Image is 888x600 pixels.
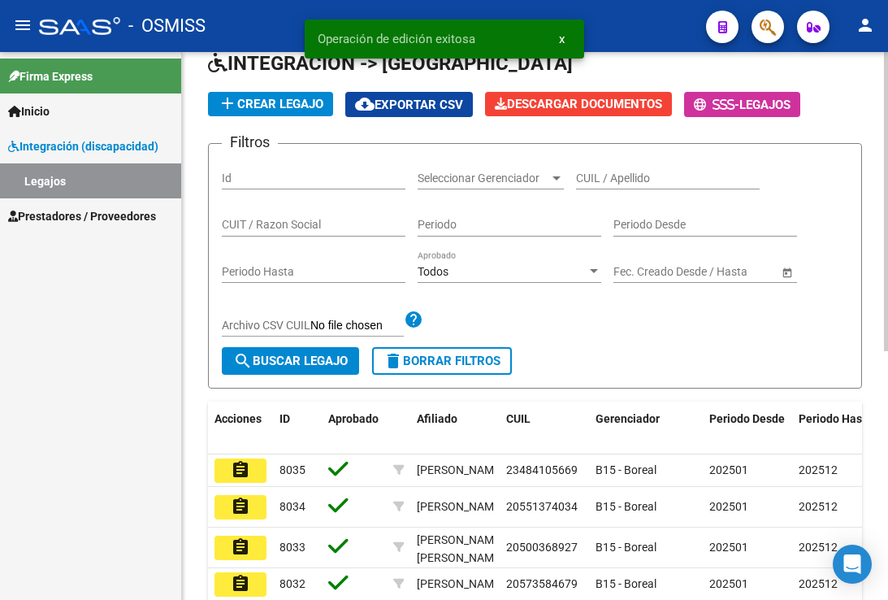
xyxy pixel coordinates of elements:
[703,402,792,455] datatable-header-cell: Periodo Desde
[231,574,250,593] mat-icon: assignment
[506,577,578,590] span: 20573584679
[13,15,32,35] mat-icon: menu
[596,541,656,554] span: B15 - Boreal
[709,412,785,425] span: Periodo Desde
[310,319,404,333] input: Archivo CSV CUIL
[417,498,504,516] div: [PERSON_NAME]
[799,463,838,476] span: 202512
[231,460,250,480] mat-icon: assignment
[383,351,403,371] mat-icon: delete
[355,94,375,114] mat-icon: cloud_download
[799,541,838,554] span: 202512
[404,310,423,329] mat-icon: help
[383,354,500,368] span: Borrar Filtros
[417,461,504,480] div: [PERSON_NAME]
[799,577,838,590] span: 202512
[128,8,206,44] span: - OSMISS
[506,541,578,554] span: 20500368927
[8,102,50,120] span: Inicio
[739,98,791,112] span: Legajos
[709,541,748,554] span: 202501
[208,402,273,455] datatable-header-cell: Acciones
[417,531,504,568] div: [PERSON_NAME] [PERSON_NAME]
[218,93,237,113] mat-icon: add
[233,351,253,371] mat-icon: search
[214,412,262,425] span: Acciones
[418,172,549,185] span: Seleccionar Gerenciador
[596,463,656,476] span: B15 - Boreal
[273,402,322,455] datatable-header-cell: ID
[222,347,359,375] button: Buscar Legajo
[322,402,387,455] datatable-header-cell: Aprobado
[222,319,310,332] span: Archivo CSV CUIL
[559,32,565,46] span: x
[694,98,739,112] span: -
[410,402,500,455] datatable-header-cell: Afiliado
[589,402,703,455] datatable-header-cell: Gerenciador
[208,52,573,75] span: INTEGRACION -> [GEOGRAPHIC_DATA]
[856,15,875,35] mat-icon: person
[372,347,512,375] button: Borrar Filtros
[279,500,305,513] span: 8034
[596,500,656,513] span: B15 - Boreal
[709,463,748,476] span: 202501
[506,500,578,513] span: 20551374034
[233,354,348,368] span: Buscar Legajo
[506,412,531,425] span: CUIL
[596,412,660,425] span: Gerenciador
[328,412,379,425] span: Aprobado
[709,577,748,590] span: 202501
[506,463,578,476] span: 23484105669
[231,497,250,516] mat-icon: assignment
[500,402,589,455] datatable-header-cell: CUIL
[495,97,662,111] span: Descargar Documentos
[279,412,290,425] span: ID
[418,265,448,278] span: Todos
[355,98,463,112] span: Exportar CSV
[279,577,305,590] span: 8032
[417,575,504,593] div: [PERSON_NAME]
[799,412,873,425] span: Periodo Hasta
[613,265,673,279] input: Fecha inicio
[485,92,672,116] button: Descargar Documentos
[279,463,305,476] span: 8035
[799,500,838,513] span: 202512
[279,541,305,554] span: 8033
[778,263,795,280] button: Open calendar
[546,24,578,54] button: x
[208,92,333,116] button: Crear Legajo
[231,537,250,557] mat-icon: assignment
[709,500,748,513] span: 202501
[345,92,473,117] button: Exportar CSV
[833,545,872,584] div: Open Intercom Messenger
[8,67,93,85] span: Firma Express
[687,265,766,279] input: Fecha fin
[417,412,457,425] span: Afiliado
[684,92,800,117] button: -Legajos
[792,402,882,455] datatable-header-cell: Periodo Hasta
[218,97,323,111] span: Crear Legajo
[596,577,656,590] span: B15 - Boreal
[222,131,278,154] h3: Filtros
[8,207,156,225] span: Prestadores / Proveedores
[8,137,158,155] span: Integración (discapacidad)
[318,31,475,47] span: Operación de edición exitosa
